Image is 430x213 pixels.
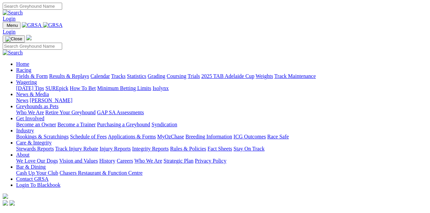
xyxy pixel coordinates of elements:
[167,73,186,79] a: Coursing
[22,22,42,28] img: GRSA
[157,134,184,139] a: MyOzChase
[3,194,8,199] img: logo-grsa-white.png
[16,170,427,176] div: Bar & Dining
[99,146,131,152] a: Injury Reports
[45,110,96,115] a: Retire Your Greyhound
[49,73,89,79] a: Results & Replays
[233,134,266,139] a: ICG Outcomes
[59,158,98,164] a: Vision and Values
[97,122,150,127] a: Purchasing a Greyhound
[16,73,427,79] div: Racing
[7,23,18,28] span: Menu
[16,146,427,152] div: Care & Integrity
[274,73,316,79] a: Track Maintenance
[153,85,169,91] a: Isolynx
[3,43,62,50] input: Search
[267,134,289,139] a: Race Safe
[16,182,60,188] a: Login To Blackbook
[55,146,98,152] a: Track Injury Rebate
[185,134,232,139] a: Breeding Information
[16,97,427,103] div: News & Media
[97,110,144,115] a: GAP SA Assessments
[16,122,56,127] a: Become an Owner
[16,164,46,170] a: Bar & Dining
[256,73,273,79] a: Weights
[16,134,427,140] div: Industry
[26,35,32,40] img: logo-grsa-white.png
[16,73,48,79] a: Fields & Form
[187,73,200,79] a: Trials
[164,158,193,164] a: Strategic Plan
[3,16,15,22] a: Login
[97,85,151,91] a: Minimum Betting Limits
[59,170,142,176] a: Chasers Restaurant & Function Centre
[3,50,23,56] img: Search
[233,146,264,152] a: Stay On Track
[90,73,110,79] a: Calendar
[45,85,68,91] a: SUREpick
[127,73,146,79] a: Statistics
[201,73,254,79] a: 2025 TAB Adelaide Cup
[5,36,22,42] img: Close
[111,73,126,79] a: Tracks
[16,85,44,91] a: [DATE] Tips
[3,29,15,35] a: Login
[152,122,177,127] a: Syndication
[16,140,52,145] a: Care & Integrity
[3,35,25,43] button: Toggle navigation
[16,79,37,85] a: Wagering
[16,122,427,128] div: Get Involved
[170,146,206,152] a: Rules & Policies
[16,176,48,182] a: Contact GRSA
[16,110,44,115] a: Who We Are
[3,3,62,10] input: Search
[70,85,96,91] a: How To Bet
[117,158,133,164] a: Careers
[16,103,58,109] a: Greyhounds as Pets
[3,10,23,16] img: Search
[16,158,427,164] div: About
[16,158,58,164] a: We Love Our Dogs
[70,134,106,139] a: Schedule of Fees
[16,85,427,91] div: Wagering
[208,146,232,152] a: Fact Sheets
[3,200,8,206] img: facebook.svg
[148,73,165,79] a: Grading
[30,97,72,103] a: [PERSON_NAME]
[195,158,226,164] a: Privacy Policy
[16,128,34,133] a: Industry
[108,134,156,139] a: Applications & Forms
[16,97,28,103] a: News
[134,158,162,164] a: Who We Are
[16,67,31,73] a: Racing
[99,158,115,164] a: History
[16,152,30,158] a: About
[43,22,63,28] img: GRSA
[16,134,69,139] a: Bookings & Scratchings
[16,91,49,97] a: News & Media
[16,146,54,152] a: Stewards Reports
[16,110,427,116] div: Greyhounds as Pets
[9,200,15,206] img: twitter.svg
[16,116,44,121] a: Get Involved
[3,22,20,29] button: Toggle navigation
[132,146,169,152] a: Integrity Reports
[16,61,29,67] a: Home
[16,170,58,176] a: Cash Up Your Club
[57,122,96,127] a: Become a Trainer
